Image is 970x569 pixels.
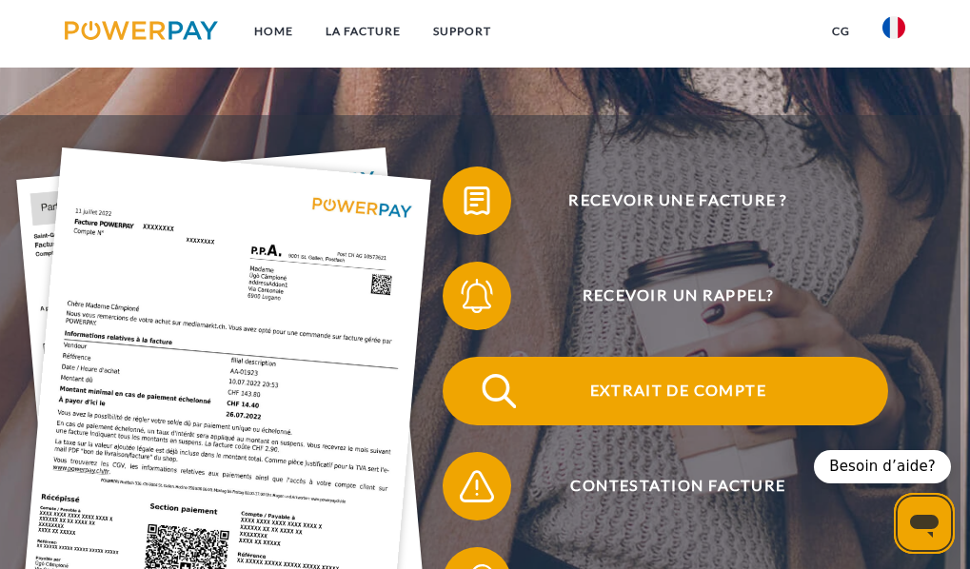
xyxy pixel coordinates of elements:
div: Besoin d’aide? [814,450,951,483]
img: logo-powerpay.svg [65,21,218,40]
iframe: Bouton de lancement de la fenêtre de messagerie, conversation en cours [894,493,955,554]
a: CG [816,14,866,49]
a: Contestation Facture [418,448,913,524]
button: Extrait de compte [443,357,888,425]
a: Recevoir une facture ? [418,163,913,239]
a: Extrait de compte [418,353,913,429]
button: Recevoir un rappel? [443,262,888,330]
span: Contestation Facture [468,452,888,520]
span: Recevoir un rappel? [468,262,888,330]
a: Home [238,14,309,49]
img: fr [882,16,905,39]
button: Contestation Facture [443,452,888,520]
img: qb_bill.svg [456,180,499,223]
img: qb_bell.svg [456,275,499,318]
span: Recevoir une facture ? [468,167,888,235]
span: Extrait de compte [468,357,888,425]
img: qb_warning.svg [456,465,499,508]
img: qb_search.svg [478,370,521,413]
a: Support [417,14,507,49]
button: Recevoir une facture ? [443,167,888,235]
a: Recevoir un rappel? [418,258,913,334]
a: LA FACTURE [309,14,417,49]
